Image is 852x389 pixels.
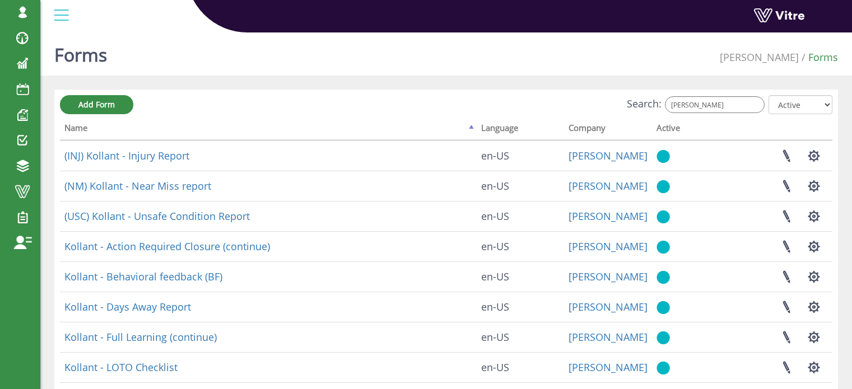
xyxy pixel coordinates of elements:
[652,119,713,140] th: Active
[54,28,107,76] h1: Forms
[477,201,564,231] td: en-US
[665,96,765,113] input: Search:
[657,149,670,163] img: yes
[657,210,670,224] img: yes
[657,331,670,345] img: yes
[657,361,670,375] img: yes
[799,50,838,65] li: Forms
[477,140,564,171] td: en-US
[64,360,178,374] a: Kollant - LOTO Checklist
[64,240,270,253] a: Kollant - Action Required Closure (continue)
[60,119,477,140] th: Name: activate to sort column descending
[569,149,648,162] a: [PERSON_NAME]
[657,301,670,315] img: yes
[569,240,648,253] a: [PERSON_NAME]
[64,330,217,344] a: Kollant - Full Learning (continue)
[657,180,670,194] img: yes
[569,179,648,193] a: [PERSON_NAME]
[78,99,115,110] span: Add Form
[477,119,564,140] th: Language
[627,96,765,113] label: Search:
[477,322,564,352] td: en-US
[64,149,189,162] a: (INJ) Kollant - Injury Report
[477,231,564,261] td: en-US
[477,352,564,382] td: en-US
[569,300,648,313] a: [PERSON_NAME]
[657,270,670,284] img: yes
[569,209,648,223] a: [PERSON_NAME]
[657,240,670,254] img: yes
[477,261,564,292] td: en-US
[569,330,648,344] a: [PERSON_NAME]
[64,270,222,283] a: Kollant - Behavioral feedback (BF)
[569,360,648,374] a: [PERSON_NAME]
[477,292,564,322] td: en-US
[64,209,250,223] a: (USC) Kollant - Unsafe Condition Report
[569,270,648,283] a: [PERSON_NAME]
[477,171,564,201] td: en-US
[60,95,133,114] a: Add Form
[720,50,799,64] a: [PERSON_NAME]
[64,179,211,193] a: (NM) Kollant - Near Miss report
[64,300,191,313] a: Kollant - Days Away Report
[564,119,652,140] th: Company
